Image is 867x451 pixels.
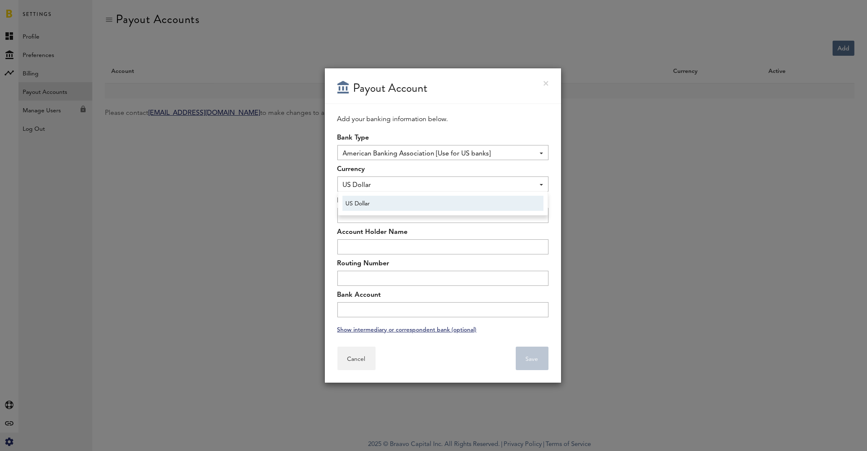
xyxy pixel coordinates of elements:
label: Routing Number [337,259,389,269]
span: Support [17,6,47,13]
label: Bank Type [337,133,369,143]
a: US Dollar [342,196,543,211]
button: Save [516,347,548,370]
span: American Banking Association [Use for US banks] [343,147,535,161]
span: US Dollar [346,197,540,211]
span: US Dollar [343,178,535,192]
button: Cancel [337,347,376,370]
label: Account Holder Name [337,227,408,237]
div: Add your banking information below. [337,114,548,124]
img: 63.png [337,81,349,93]
a: Show intermediary or correspondent bank (optional) [337,327,477,333]
label: Bank Institution [337,196,386,206]
div: Payout Account [353,81,428,95]
label: Currency [337,164,365,174]
label: Bank Account [337,290,381,300]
